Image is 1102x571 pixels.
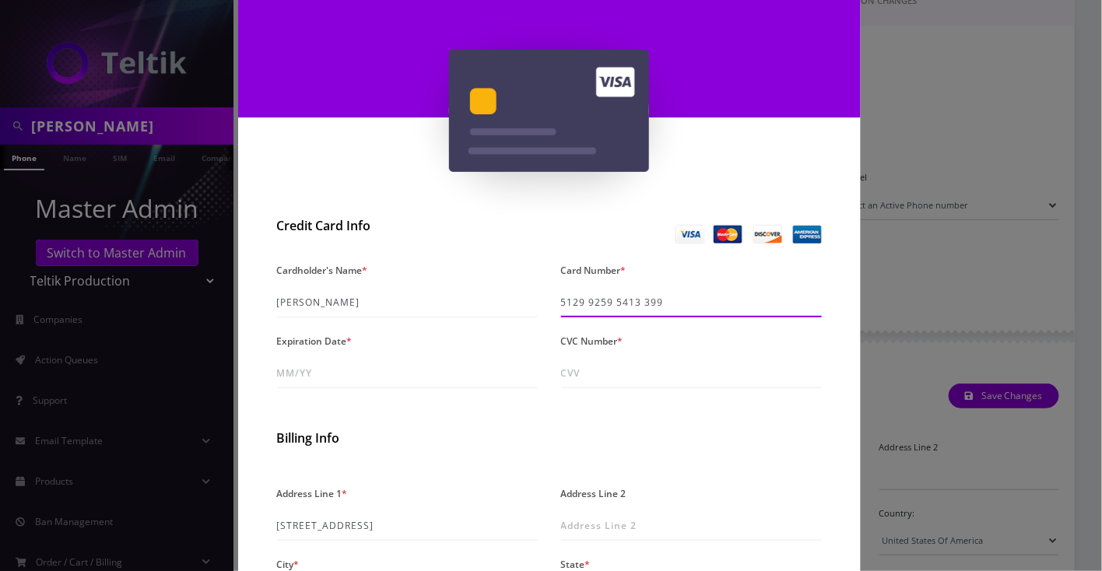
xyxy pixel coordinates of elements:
input: MM/YY [277,359,538,388]
label: CVC Number [561,330,623,352]
input: CVV [561,359,822,388]
label: Card Number [561,259,626,282]
h2: Billing Info [277,431,822,446]
label: Address Line 1 [277,482,348,505]
label: Expiration Date [277,330,353,352]
img: Add A New Card [449,50,649,172]
label: Cardholder's Name [277,259,368,282]
img: Credit Card Info [676,225,822,243]
input: Please Enter Cardholder’s Name [277,288,538,317]
label: Address Line 2 [561,482,626,505]
input: Address Line 2 [561,511,822,541]
h2: Credit Card Info [277,219,538,233]
input: Address Line 1 [277,511,538,541]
